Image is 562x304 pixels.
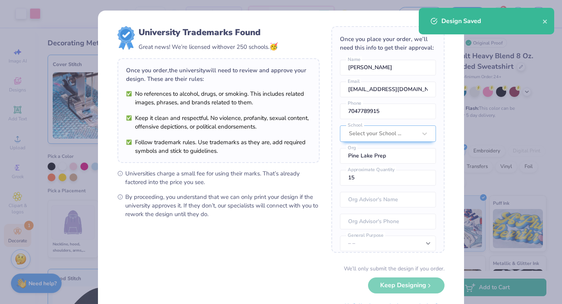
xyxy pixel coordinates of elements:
[340,60,436,75] input: Name
[340,82,436,97] input: Email
[542,16,548,26] button: close
[340,148,436,164] input: Org
[340,170,436,186] input: Approximate Quantity
[126,114,311,131] li: Keep it clean and respectful. No violence, profanity, sexual content, offensive depictions, or po...
[269,42,278,51] span: 🥳
[125,169,320,186] span: Universities charge a small fee for using their marks. That’s already factored into the price you...
[126,89,311,107] li: No references to alcohol, drugs, or smoking. This includes related images, phrases, and brands re...
[340,192,436,207] input: Org Advisor's Name
[126,138,311,155] li: Follow trademark rules. Use trademarks as they are, add required symbols and stick to guidelines.
[139,41,278,52] div: Great news! We’re licensed with over 250 schools.
[340,104,436,119] input: Phone
[344,265,445,273] div: We’ll only submit the design if you order.
[139,26,278,39] div: University Trademarks Found
[126,66,311,83] div: Once you order, the university will need to review and approve your design. These are their rules:
[340,35,436,52] div: Once you place your order, we’ll need this info to get their approval:
[125,193,320,218] span: By proceeding, you understand that we can only print your design if the university approves it. I...
[117,26,135,50] img: license-marks-badge.png
[441,16,542,26] div: Design Saved
[340,214,436,229] input: Org Advisor's Phone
